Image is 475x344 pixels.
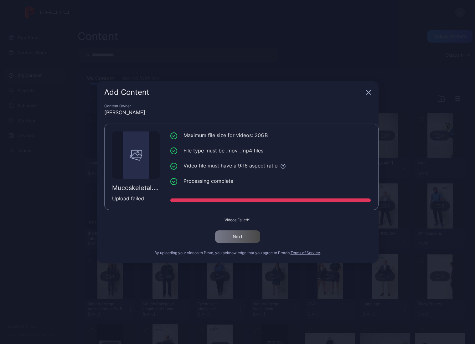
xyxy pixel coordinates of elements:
li: Maximum file size for videos: 20GB [170,131,371,139]
div: Add Content [104,89,364,96]
div: Content Owner [104,104,371,109]
div: By uploading your videos to Proto, you acknowledge that you agree to Proto’s . [104,250,371,255]
button: Next [215,230,260,243]
li: Processing complete [170,177,371,185]
div: [PERSON_NAME] [104,109,371,116]
div: Videos Failed: 1 [104,218,371,223]
li: File type must be .mov, .mp4 files [170,147,371,155]
div: Next [233,234,242,239]
div: Mucoskeletal.mp4 [112,184,160,192]
li: Video file must have a 9:16 aspect ratio [170,162,371,170]
div: Upload failed [112,195,160,202]
button: Terms of Service [291,250,320,255]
